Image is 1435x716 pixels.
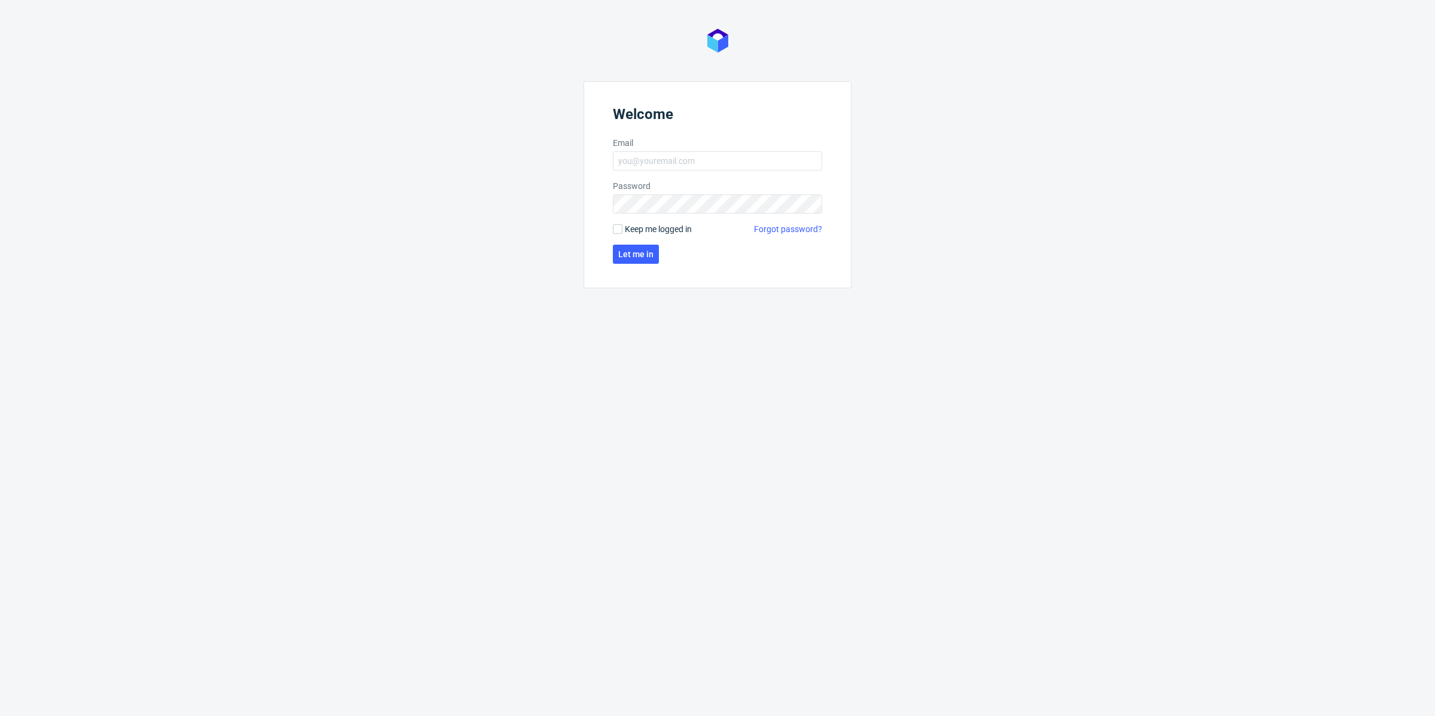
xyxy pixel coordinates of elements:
[625,223,692,235] span: Keep me logged in
[613,151,822,170] input: you@youremail.com
[613,137,822,149] label: Email
[618,250,654,258] span: Let me in
[613,180,822,192] label: Password
[754,223,822,235] a: Forgot password?
[613,245,659,264] button: Let me in
[613,106,822,127] header: Welcome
